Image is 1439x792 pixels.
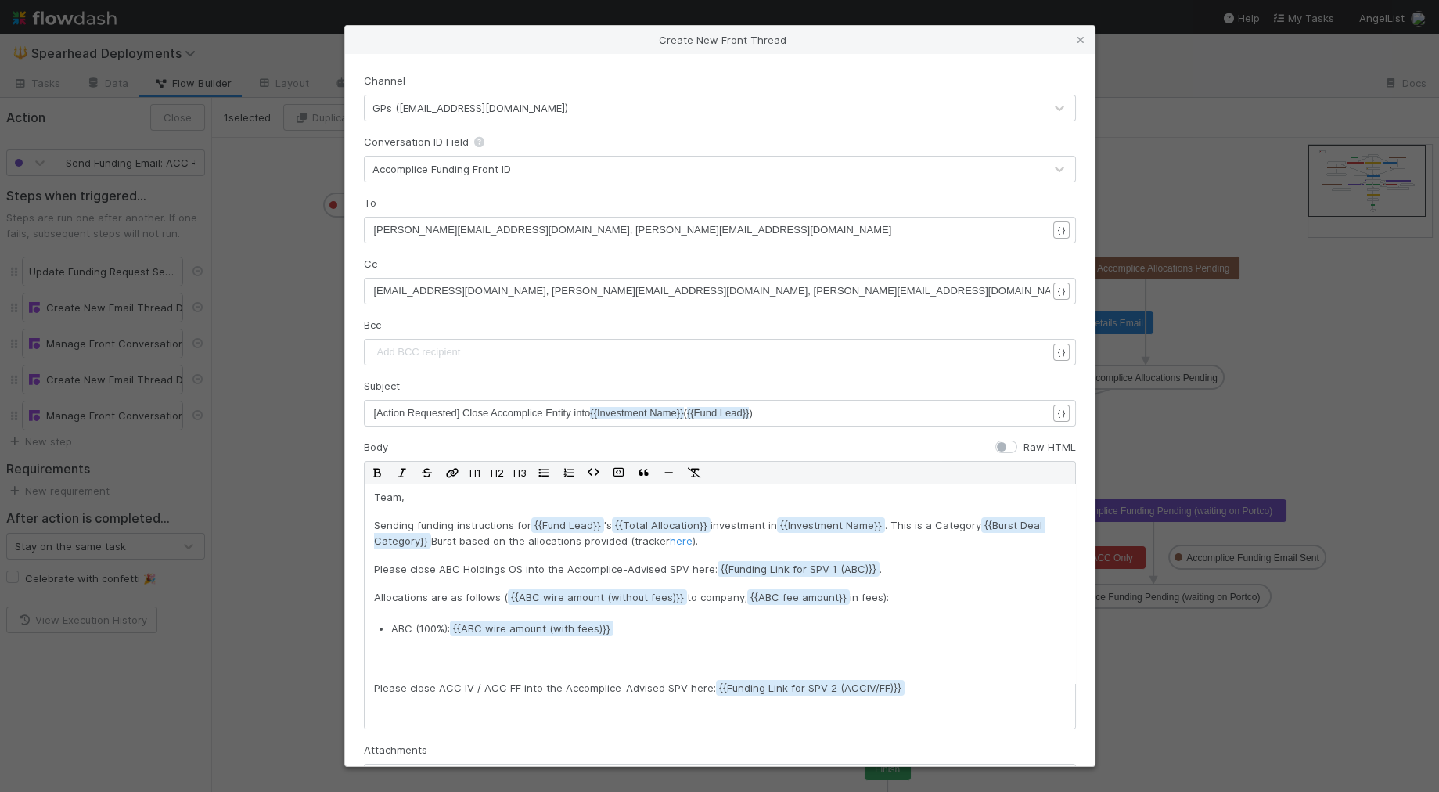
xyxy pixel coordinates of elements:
[372,100,568,116] div: GPs ([EMAIL_ADDRESS][DOMAIN_NAME])
[612,517,711,533] span: {{Total Allocation
[450,621,613,636] span: {{ABC wire amount (with fees)
[670,535,693,547] a: here
[718,561,880,577] span: {{Funding Link for SPV 1 (ABC)
[716,680,905,696] span: {{Funding Link for SPV 2 (ACCIV/FF)
[1053,405,1070,422] button: { }
[531,462,556,484] button: Bullet List
[508,589,687,605] span: {{ABC wire amount (without fees)
[682,462,707,484] button: Remove Format
[372,161,511,177] div: Accomplice Funding Front ID
[374,517,1066,549] p: Sending funding instructions for 's investment in . This is a Category Burst based on the allocat...
[374,407,753,419] span: [Action Requested] Close Accomplice Entity into ( )
[364,742,427,758] label: Attachments
[364,317,381,333] label: Bcc
[531,517,604,533] span: {{Fund Lead
[364,378,400,394] label: Subject
[365,462,390,484] button: Bold
[415,462,440,484] button: Strikethrough
[606,462,631,484] button: Code Block
[631,462,657,484] button: Blockquote
[657,462,682,484] button: Horizontal Rule
[364,256,377,272] label: Cc
[374,517,1045,549] span: {{Burst Deal Category
[345,26,1095,54] div: Create New Front Thread
[1053,344,1070,361] button: { }
[364,73,405,88] label: Channel
[364,195,376,211] label: To
[1053,283,1070,300] button: { }
[465,462,486,484] button: H1
[440,462,465,484] button: Edit Link
[374,680,1066,724] p: Please close ACC IV / ACC FF into the Accomplice-Advised SPV here:
[777,517,885,533] span: {{Investment Name
[390,462,415,484] button: Italic
[374,489,1066,505] p: Team,
[374,589,1066,605] p: Allocations are as follows ( to company; in fees):
[590,407,683,419] span: {{Investment Name}}
[364,135,469,148] span: Conversation ID Field
[556,462,581,484] button: Ordered List
[486,462,509,484] button: H2
[1023,439,1076,455] label: Raw HTML
[687,407,750,419] span: {{Fund Lead}}
[581,462,606,484] button: Code
[509,462,531,484] button: H3
[364,439,388,455] label: Body
[747,589,850,605] span: {{ABC fee amount
[374,561,1066,577] p: Please close ABC Holdings OS into the Accomplice-Advised SPV here: .
[391,621,1041,664] p: ABC (100%):
[374,224,892,236] span: [PERSON_NAME][EMAIL_ADDRESS][DOMAIN_NAME], [PERSON_NAME][EMAIL_ADDRESS][DOMAIN_NAME]
[1053,221,1070,239] button: { }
